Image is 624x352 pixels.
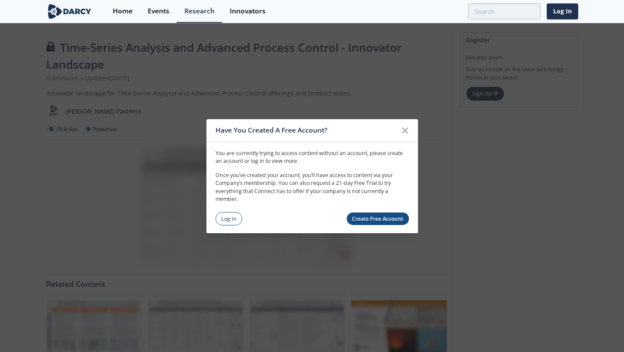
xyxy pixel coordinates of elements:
[148,8,169,15] div: Events
[46,4,93,19] img: logo-wide.svg
[113,8,133,15] div: Home
[215,149,409,165] p: You are currently trying to access content without an account, please create an account or log in...
[215,171,409,203] p: Once you’ve created your account, you’ll have access to content via your Company’s membership. Yo...
[215,122,397,139] div: Have You Created A Free Account?
[547,3,578,19] a: Log In
[215,212,243,225] a: Log In
[230,8,266,15] div: Innovators
[347,212,409,225] a: Create Free Account
[468,3,541,19] input: Advanced Search
[184,8,215,15] div: Research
